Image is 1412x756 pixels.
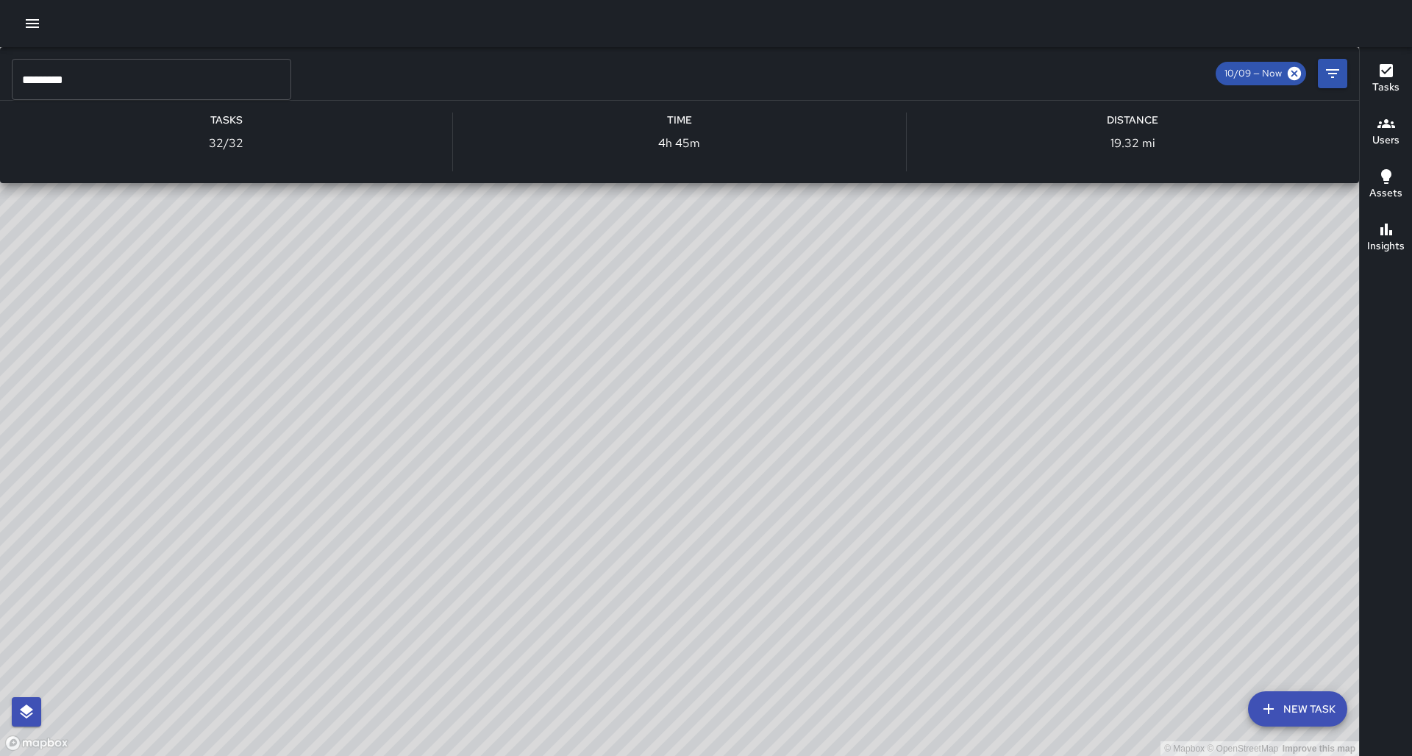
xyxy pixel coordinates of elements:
[1372,132,1399,149] h6: Users
[1360,106,1412,159] button: Users
[1107,113,1158,129] h6: Distance
[53,74,1347,88] span: Supervisor
[1360,212,1412,265] button: Insights
[1216,66,1291,81] span: 10/09 — Now
[53,59,1347,74] span: Sierra 11
[1216,62,1306,85] div: 10/09 — Now
[1367,238,1405,254] h6: Insights
[1372,79,1399,96] h6: Tasks
[1369,185,1402,202] h6: Assets
[667,113,692,129] h6: Time
[209,135,243,152] p: 32 / 32
[1110,135,1155,152] p: 19.32 mi
[1248,691,1347,727] button: New Task
[1360,159,1412,212] button: Assets
[1360,53,1412,106] button: Tasks
[210,113,243,129] h6: Tasks
[1318,59,1347,88] button: Filters
[658,135,700,152] p: 4h 45m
